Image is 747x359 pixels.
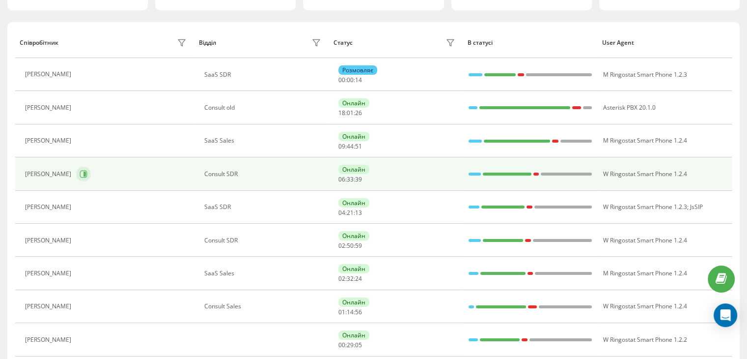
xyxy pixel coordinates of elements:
[20,39,58,46] div: Співробітник
[347,341,354,349] span: 29
[338,65,377,75] div: Розмовляє
[355,308,362,316] span: 56
[603,170,687,178] span: W Ringostat Smart Phone 1.2.4
[338,109,345,117] span: 18
[204,270,324,277] div: SaaS Sales
[355,76,362,84] span: 14
[25,204,74,210] div: [PERSON_NAME]
[338,132,369,141] div: Онлайн
[355,175,362,183] span: 39
[355,109,362,117] span: 26
[468,39,593,46] div: В статусі
[338,110,362,117] div: : :
[25,171,74,178] div: [PERSON_NAME]
[204,137,324,144] div: SaaS Sales
[338,77,362,84] div: : :
[603,302,687,310] span: W Ringostat Smart Phone 1.2.4
[347,109,354,117] span: 01
[338,308,345,316] span: 01
[338,275,362,282] div: : :
[347,274,354,283] span: 32
[347,308,354,316] span: 14
[199,39,216,46] div: Відділ
[338,165,369,174] div: Онлайн
[338,143,362,150] div: : :
[25,71,74,78] div: [PERSON_NAME]
[347,241,354,250] span: 50
[338,241,345,250] span: 02
[347,142,354,150] span: 44
[204,104,324,111] div: Consult old
[690,203,702,211] span: JsSIP
[338,274,345,283] span: 02
[347,209,354,217] span: 21
[338,175,345,183] span: 06
[338,342,362,349] div: : :
[204,171,324,178] div: Consult SDR
[338,142,345,150] span: 09
[204,237,324,244] div: Consult SDR
[204,204,324,210] div: SaaS SDR
[603,136,687,145] span: M Ringostat Smart Phone 1.2.4
[338,98,369,108] div: Онлайн
[333,39,353,46] div: Статус
[338,309,362,316] div: : :
[338,198,369,208] div: Онлайн
[603,70,687,79] span: M Ringostat Smart Phone 1.2.3
[204,303,324,310] div: Consult Sales
[25,237,74,244] div: [PERSON_NAME]
[603,203,687,211] span: W Ringostat Smart Phone 1.2.3
[602,39,727,46] div: User Agent
[25,270,74,277] div: [PERSON_NAME]
[338,330,369,340] div: Онлайн
[338,298,369,307] div: Онлайн
[25,104,74,111] div: [PERSON_NAME]
[355,341,362,349] span: 05
[25,336,74,343] div: [PERSON_NAME]
[355,241,362,250] span: 59
[603,269,687,277] span: M Ringostat Smart Phone 1.2.4
[338,176,362,183] div: : :
[204,71,324,78] div: SaaS SDR
[347,76,354,84] span: 00
[338,341,345,349] span: 00
[25,303,74,310] div: [PERSON_NAME]
[714,303,737,327] div: Open Intercom Messenger
[338,76,345,84] span: 00
[338,242,362,249] div: : :
[338,231,369,240] div: Онлайн
[338,264,369,273] div: Онлайн
[347,175,354,183] span: 33
[355,209,362,217] span: 13
[338,209,345,217] span: 04
[25,137,74,144] div: [PERSON_NAME]
[603,335,687,344] span: W Ringostat Smart Phone 1.2.2
[603,103,655,112] span: Asterisk PBX 20.1.0
[338,209,362,216] div: : :
[355,274,362,283] span: 24
[603,236,687,244] span: W Ringostat Smart Phone 1.2.4
[355,142,362,150] span: 51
